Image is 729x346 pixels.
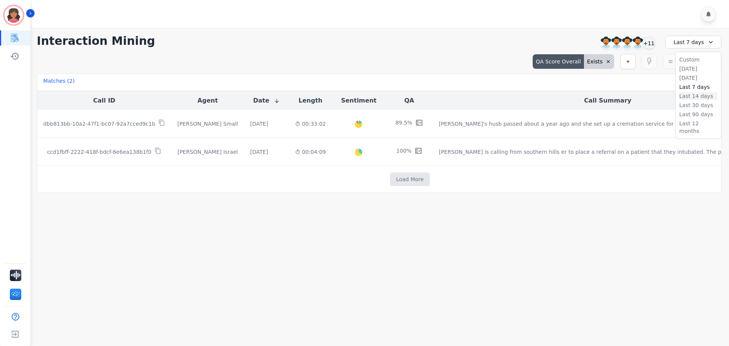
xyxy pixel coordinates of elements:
[584,54,614,69] div: Exists
[37,34,155,48] h1: Interaction Mining
[679,74,717,82] li: [DATE]
[395,119,412,128] div: 89.5%
[295,148,326,156] div: 00:04:09
[250,120,268,128] div: [DATE]
[197,96,218,105] button: Agent
[253,96,280,105] button: Date
[390,172,430,186] button: Load More
[341,96,376,105] button: Sentiment
[177,120,238,128] div: [PERSON_NAME] Small
[298,96,322,105] button: Length
[679,92,717,100] li: Last 14 days
[404,96,414,105] button: QA
[642,36,655,49] div: +11
[679,56,717,63] li: Custom
[250,148,268,156] div: [DATE]
[93,96,115,105] button: Call ID
[396,147,412,156] div: 100%
[295,120,326,128] div: 00:33:02
[43,77,75,88] div: Matches ( 2 )
[177,148,238,156] div: [PERSON_NAME] Israel
[533,54,584,69] div: QA Score Overall
[47,148,151,156] p: ccd1fbff-2222-418f-bdcf-6e6ea138b1f0
[679,120,717,135] li: Last 12 months
[679,65,717,73] li: [DATE]
[679,101,717,109] li: Last 30 days
[5,6,23,24] img: Bordered avatar
[43,120,155,128] p: dbb813bb-10a2-47f1-bc07-92a7cced9c1b
[679,83,717,91] li: Last 7 days
[665,36,721,49] div: Last 7 days
[679,111,717,118] li: Last 90 days
[584,96,631,105] button: Call Summary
